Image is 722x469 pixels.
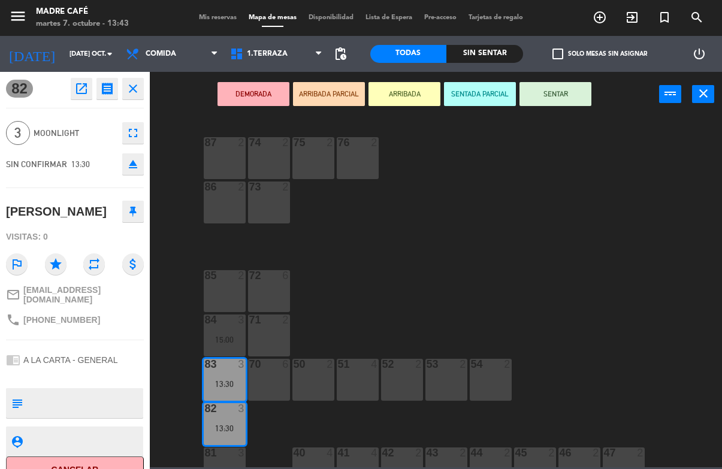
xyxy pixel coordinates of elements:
div: 4 [371,359,378,370]
span: Tarjetas de regalo [463,14,529,21]
button: close [692,85,714,103]
i: close [126,81,140,96]
div: 3 [238,447,245,458]
button: DEMORADA [217,82,289,106]
div: 2 [282,181,289,192]
i: power_settings_new [692,47,706,61]
div: 72 [249,270,250,281]
span: pending_actions [333,47,348,61]
button: open_in_new [71,78,92,99]
div: 2 [637,447,644,458]
button: SENTAR [519,82,591,106]
span: [PHONE_NUMBER] [23,315,100,325]
i: star [45,253,67,275]
i: fullscreen [126,126,140,140]
i: exit_to_app [625,10,639,25]
div: 2 [504,359,511,370]
div: 74 [249,137,250,148]
span: 3 [6,121,30,145]
i: phone [6,313,20,327]
span: [EMAIL_ADDRESS][DOMAIN_NAME] [23,285,144,304]
i: person_pin [10,435,23,448]
i: subject [10,397,23,410]
div: Visitas: 0 [6,226,144,247]
button: ARRIBADA PARCIAL [293,82,365,106]
div: 85 [205,270,206,281]
div: 2 [238,137,245,148]
button: menu [9,7,27,29]
span: Reserva especial [648,7,681,28]
div: 83 [205,359,206,370]
div: 2 [460,447,467,458]
i: repeat [83,253,105,275]
button: fullscreen [122,122,144,144]
div: 2 [504,447,511,458]
span: 13:30 [71,159,90,169]
div: 2 [415,447,422,458]
div: 41 [338,447,339,458]
div: 46 [560,447,560,458]
div: 2 [327,137,334,148]
div: 86 [205,181,206,192]
span: RESERVAR MESA [584,7,616,28]
div: 2 [460,359,467,370]
i: attach_money [122,253,144,275]
button: power_input [659,85,681,103]
div: 4 [327,447,334,458]
span: A LA CARTA - GENERAL [23,355,117,365]
span: Mapa de mesas [243,14,303,21]
i: arrow_drop_down [102,47,117,61]
div: Todas [370,45,447,63]
div: 71 [249,314,250,325]
div: 2 [282,137,289,148]
div: 13:30 [204,424,246,432]
div: 84 [205,314,206,325]
div: 2 [238,270,245,281]
i: turned_in_not [657,10,672,25]
i: power_input [663,86,678,101]
button: SENTADA PARCIAL [444,82,516,106]
div: 2 [548,447,555,458]
i: open_in_new [74,81,89,96]
span: 1.Terraza [247,50,288,58]
i: receipt [100,81,114,96]
div: martes 7. octubre - 13:43 [36,18,129,30]
span: check_box_outline_blank [552,49,563,59]
div: 87 [205,137,206,148]
div: 70 [249,359,250,370]
span: BUSCAR [681,7,713,28]
div: 81 [205,447,206,458]
span: Moonlight [34,126,116,140]
span: Comida [146,50,176,58]
span: Lista de Espera [360,14,418,21]
div: 2 [371,137,378,148]
div: 44 [471,447,472,458]
div: 73 [249,181,250,192]
i: outlined_flag [6,253,28,275]
div: 3 [238,403,245,414]
i: eject [126,157,140,171]
div: 6 [282,359,289,370]
i: close [696,86,711,101]
div: Madre Café [36,6,129,18]
div: 3 [238,314,245,325]
div: 82 [205,403,206,414]
button: receipt [96,78,118,99]
button: eject [122,153,144,175]
i: search [690,10,704,25]
button: ARRIBADA [368,82,440,106]
span: Pre-acceso [418,14,463,21]
i: mail_outline [6,288,20,302]
span: Disponibilidad [303,14,360,21]
span: WALK IN [616,7,648,28]
div: 2 [415,359,422,370]
i: chrome_reader_mode [6,353,20,367]
label: Solo mesas sin asignar [552,49,647,59]
i: add_circle_outline [593,10,607,25]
